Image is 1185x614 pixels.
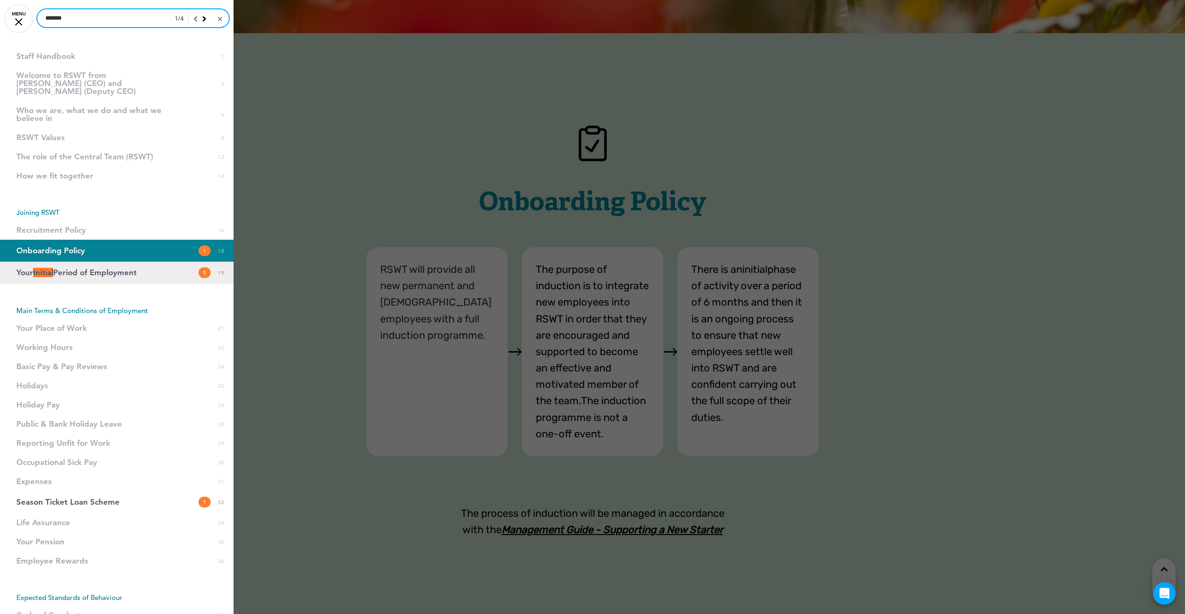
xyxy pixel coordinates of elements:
span: 18 [218,247,224,255]
span: / [175,14,189,23]
span: Onboarding Policy [16,247,85,255]
span: 1 [199,245,211,256]
span: 1 [199,497,211,507]
span: 1 [175,16,178,22]
a: MENU [5,5,33,33]
span: Season Ticket Loan Scheme [16,498,120,506]
span: Initial [33,268,53,277]
span: 5 [199,267,211,278]
span: 4 [180,16,184,22]
span: 32 [218,498,224,506]
span: Your Initial Period of Employment [16,269,137,277]
span: 19 [218,269,224,277]
div: Open Intercom Messenger [1153,582,1176,605]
